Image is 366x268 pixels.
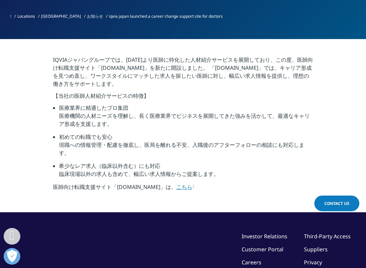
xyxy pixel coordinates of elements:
a: お知らせ [87,13,103,19]
span: iqvia japan launched a career change support site for doctors [109,13,223,19]
a: Third-Party Access [304,233,351,240]
a: Contact Us [314,196,359,211]
a: Careers [242,259,261,266]
a: Privacy [304,259,322,266]
a: こちら [176,183,194,191]
span: Contact Us [324,201,349,206]
a: Investor Relations [242,233,287,240]
a: Locations [17,13,35,19]
li: 医療業界に精通したプロ集団 医療機関の人材ニーズを理解し、長く医療業界でビジネスを展開してきた強みを活かして、最適なキャリア形成を支援します。 [59,104,313,133]
a: [GEOGRAPHIC_DATA] [41,13,81,19]
p: 医師向け転職支援サイト「[DOMAIN_NAME]」は、 [53,183,313,196]
p: IQVIAジャパングループでは、[DATE]より医師に特化した人材紹介サービスを展開しており、この度、医師向け転職支援サイト「[DOMAIN_NAME]」を新たに開設しました。 「[DOMAIN... [53,56,313,92]
a: Customer Portal [242,246,283,253]
a: Suppliers [304,246,328,253]
li: 希少なレア求人（臨床以外含む）にも対応 臨床現場以外の求人も含めて、幅広い求人情報からご提案します。 [59,162,313,183]
li: 初めての転職でも安心 現職への情報管理・配慮を徹底し、医局を離れる不安、入職後のアフターフォローの相談にも対応します。 [59,133,313,162]
p: 【当社の医師人材紹介サービスの特徴】 [53,92,313,104]
button: 優先設定センターを開く [4,248,20,265]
